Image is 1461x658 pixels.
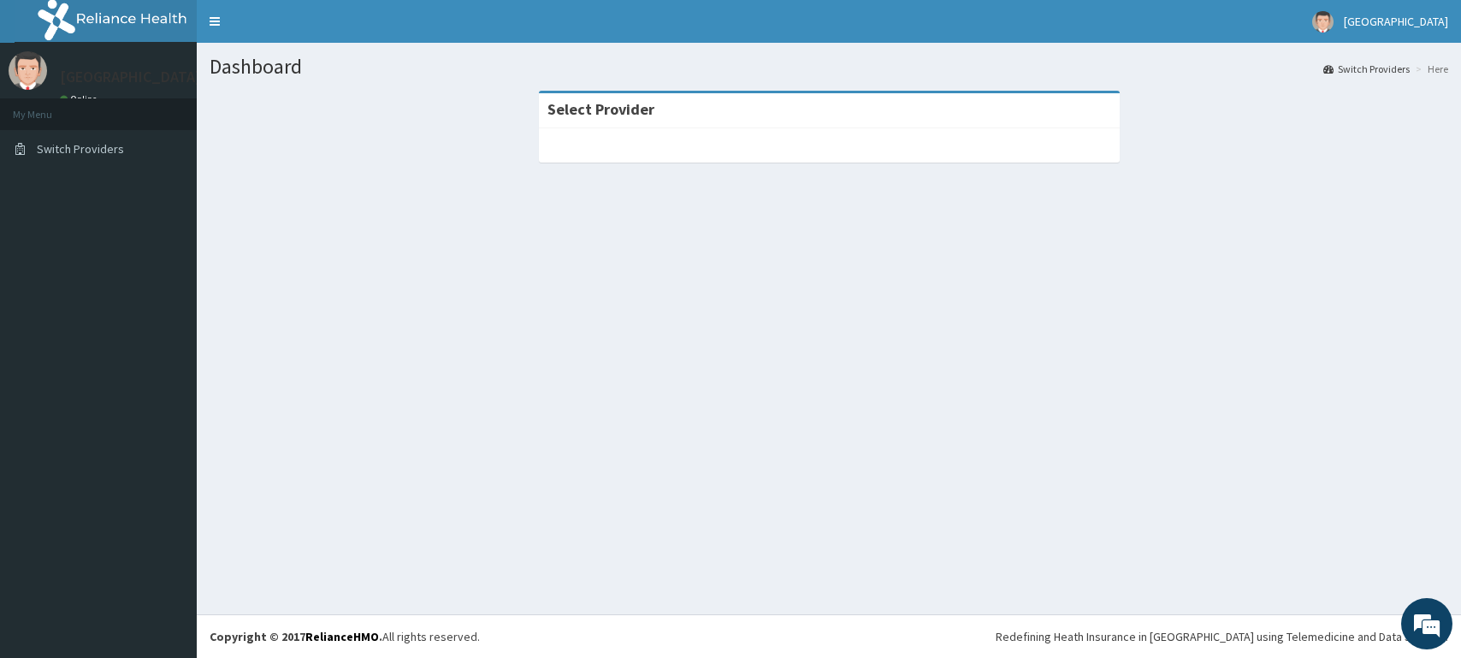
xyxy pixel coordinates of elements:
[37,141,124,157] span: Switch Providers
[547,99,654,119] strong: Select Provider
[210,629,382,644] strong: Copyright © 2017 .
[1411,62,1448,76] li: Here
[1323,62,1410,76] a: Switch Providers
[1344,14,1448,29] span: [GEOGRAPHIC_DATA]
[1312,11,1334,33] img: User Image
[305,629,379,644] a: RelianceHMO
[197,614,1461,658] footer: All rights reserved.
[60,69,201,85] p: [GEOGRAPHIC_DATA]
[210,56,1448,78] h1: Dashboard
[60,93,101,105] a: Online
[9,51,47,90] img: User Image
[996,628,1448,645] div: Redefining Heath Insurance in [GEOGRAPHIC_DATA] using Telemedicine and Data Science!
